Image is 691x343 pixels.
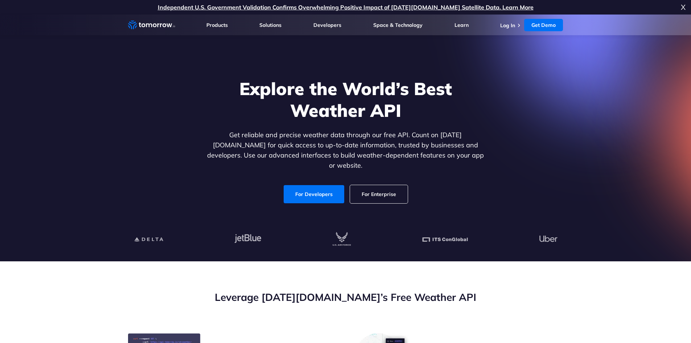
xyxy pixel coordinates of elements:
a: Learn [455,22,469,28]
a: Solutions [259,22,281,28]
h1: Explore the World’s Best Weather API [206,78,486,121]
a: Independent U.S. Government Validation Confirms Overwhelming Positive Impact of [DATE][DOMAIN_NAM... [158,4,534,11]
a: Get Demo [524,19,563,31]
a: For Enterprise [350,185,408,203]
a: Products [206,22,228,28]
a: Developers [313,22,341,28]
p: Get reliable and precise weather data through our free API. Count on [DATE][DOMAIN_NAME] for quic... [206,130,486,171]
h2: Leverage [DATE][DOMAIN_NAME]’s Free Weather API [128,290,563,304]
a: For Developers [284,185,344,203]
a: Home link [128,20,175,30]
a: Log In [500,22,515,29]
a: Space & Technology [373,22,423,28]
